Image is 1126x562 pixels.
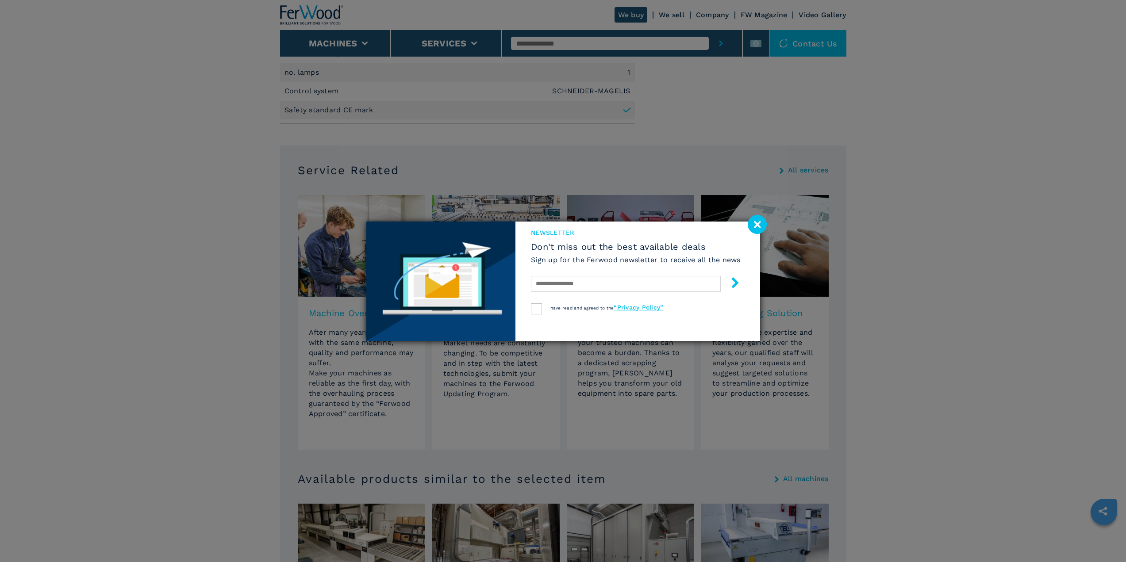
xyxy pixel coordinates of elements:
span: Don't miss out the best available deals [531,241,741,252]
span: newsletter [531,228,741,237]
button: submit-button [721,274,741,294]
h6: Sign up for the Ferwood newsletter to receive all the news [531,255,741,265]
a: “Privacy Policy” [614,304,663,311]
img: Newsletter image [366,222,516,341]
span: I have read and agreed to the [547,306,663,310]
